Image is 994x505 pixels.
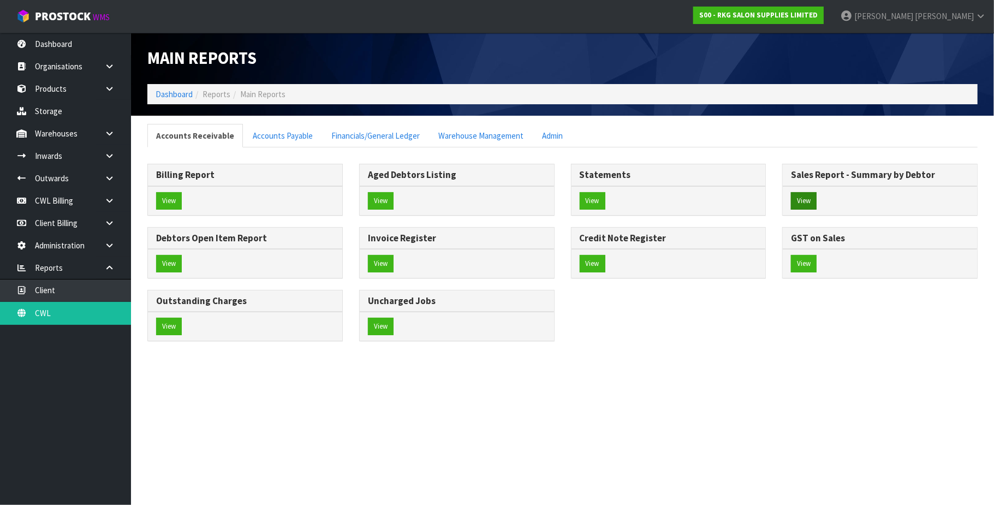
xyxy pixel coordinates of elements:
[368,296,546,306] h3: Uncharged Jobs
[854,11,913,21] span: [PERSON_NAME]
[147,47,257,68] span: Main Reports
[244,124,322,147] a: Accounts Payable
[323,124,428,147] a: Financials/General Ledger
[93,12,110,22] small: WMS
[580,233,758,243] h3: Credit Note Register
[368,233,546,243] h3: Invoice Register
[791,233,969,243] h3: GST on Sales
[580,255,605,272] button: View
[16,9,30,23] img: cube-alt.png
[156,255,182,272] button: View
[915,11,974,21] span: [PERSON_NAME]
[35,9,91,23] span: ProStock
[699,10,818,20] strong: S00 - RKG SALON SUPPLIES LIMITED
[368,318,394,335] button: View
[791,170,969,180] h3: Sales Report - Summary by Debtor
[156,170,334,180] h3: Billing Report
[791,192,817,210] button: View
[368,192,394,210] button: View
[430,124,532,147] a: Warehouse Management
[147,124,243,147] a: Accounts Receivable
[580,170,758,180] h3: Statements
[156,233,334,243] h3: Debtors Open Item Report
[580,192,605,210] button: View
[791,255,817,272] button: View
[203,89,230,99] span: Reports
[368,170,546,180] h3: Aged Debtors Listing
[156,296,334,306] h3: Outstanding Charges
[693,7,824,24] a: S00 - RKG SALON SUPPLIES LIMITED
[533,124,572,147] a: Admin
[368,255,394,272] button: View
[156,89,193,99] a: Dashboard
[240,89,285,99] span: Main Reports
[156,318,182,335] button: View
[156,192,182,210] a: View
